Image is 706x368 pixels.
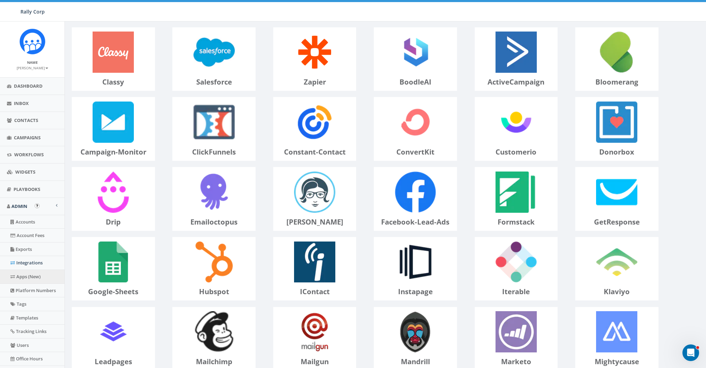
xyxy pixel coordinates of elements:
[173,357,255,367] p: mailchimp
[475,287,558,297] p: iterable
[592,167,642,217] img: getResponse-logo
[374,287,457,297] p: instapage
[491,97,541,147] img: customerio-logo
[189,307,239,357] img: mailchimp-logo
[491,307,541,357] img: marketo-logo
[274,287,356,297] p: iContact
[15,169,35,175] span: Widgets
[19,28,45,54] img: Icon_1.png
[682,344,699,361] iframe: Intercom live chat
[189,167,239,217] img: emailoctopus-logo
[491,167,541,217] img: formstack-logo
[290,28,339,77] img: zapier-logo
[173,77,255,87] p: salesforce
[475,357,558,367] p: marketo
[374,147,457,157] p: convertKit
[475,77,558,87] p: activeCampaign
[72,217,155,227] p: drip
[576,77,658,87] p: bloomerang
[27,60,38,65] small: Name
[89,307,138,357] img: leadpages-logo
[475,147,558,157] p: customerio
[374,77,457,87] p: boodleAI
[576,147,658,157] p: donorbox
[475,217,558,227] p: formstack
[592,28,642,77] img: bloomerang-logo
[391,307,440,357] img: mandrill-logo
[274,147,356,157] p: constant-contact
[189,237,239,287] img: hubspot-logo
[491,28,541,77] img: activeCampaign-logo
[89,237,138,287] img: google-sheets-logo
[14,100,29,106] span: Inbox
[576,287,658,297] p: klaviyo
[592,97,642,147] img: donorbox-logo
[14,117,38,123] span: Contacts
[374,217,457,227] p: facebook-lead-ads
[35,203,40,208] button: Open In-App Guide
[14,186,40,192] span: Playbooks
[89,97,138,147] img: campaign-monitor-logo
[72,357,155,367] p: leadpages
[391,97,440,147] img: convertKit-logo
[391,167,440,217] img: facebook-lead-ads-logo
[11,203,27,209] span: Admin
[173,147,255,157] p: clickFunnels
[20,8,45,15] span: Rally Corp
[290,237,339,287] img: iContact-logo
[274,357,356,367] p: mailgun
[592,307,642,357] img: mightycause-logo
[89,28,138,77] img: classy-logo
[17,65,48,70] small: [PERSON_NAME]
[14,134,41,141] span: Campaigns
[14,83,43,89] span: Dashboard
[290,167,339,217] img: emma-logo
[290,307,339,357] img: mailgun-logo
[491,237,541,287] img: iterable-logo
[274,217,356,227] p: [PERSON_NAME]
[290,97,339,147] img: constant-contact-logo
[576,357,658,367] p: mightycause
[576,217,658,227] p: getResponse
[391,237,440,287] img: instapage-logo
[189,28,239,77] img: salesforce-logo
[173,287,255,297] p: hubspot
[17,64,48,71] a: [PERSON_NAME]
[189,97,239,147] img: clickFunnels-logo
[374,357,457,367] p: mandrill
[72,287,155,297] p: google-sheets
[391,28,440,77] img: boodleAI-logo
[14,151,44,158] span: Workflows
[72,147,155,157] p: campaign-monitor
[592,237,642,287] img: klaviyo-logo
[72,77,155,87] p: classy
[274,77,356,87] p: zapier
[173,217,255,227] p: emailoctopus
[89,167,138,217] img: drip-logo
